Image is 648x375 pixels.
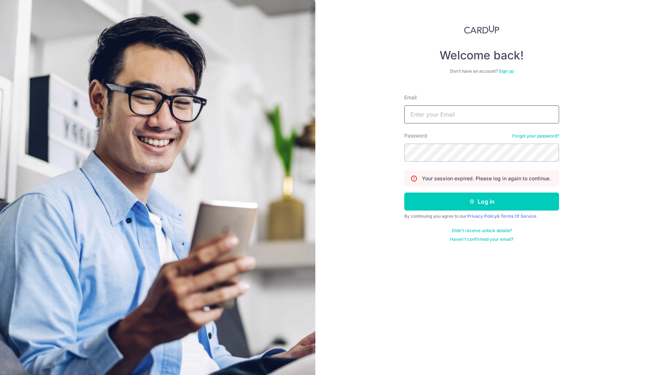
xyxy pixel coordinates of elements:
[422,175,551,182] p: Your session expired. Please log in again to continue.
[467,213,497,219] a: Privacy Policy
[404,213,559,219] div: By continuing you agree to our &
[450,236,513,242] a: Haven't confirmed your email?
[500,213,536,219] a: Terms Of Service
[404,132,427,139] label: Password
[404,68,559,74] div: Don’t have an account?
[452,228,512,234] a: Didn't receive unlock details?
[512,133,559,139] a: Forgot your password?
[404,193,559,211] button: Log in
[464,25,499,34] img: CardUp Logo
[404,94,417,101] label: Email
[499,68,514,74] a: Sign up
[404,48,559,63] h4: Welcome back!
[404,105,559,123] input: Enter your Email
